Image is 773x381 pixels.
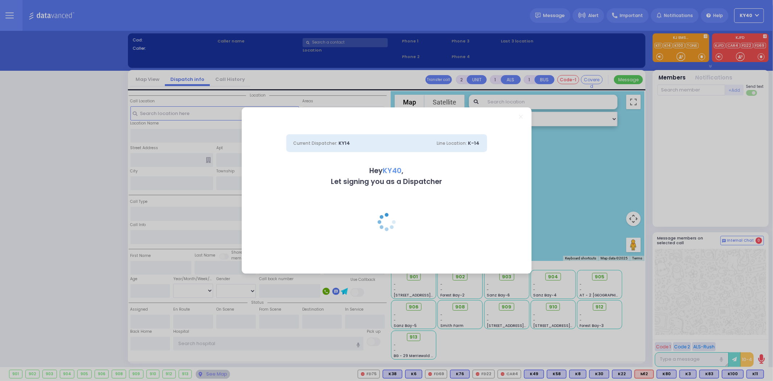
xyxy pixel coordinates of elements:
a: Close [519,115,523,119]
span: Line Location: [437,140,467,146]
b: Let signing you as a Dispatcher [331,177,442,187]
b: Hey , [370,166,404,176]
span: K-14 [468,140,480,147]
span: Current Dispatcher: [294,140,338,146]
span: KY40 [383,166,402,176]
span: KY14 [339,140,350,147]
img: loading.gif [378,213,396,231]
